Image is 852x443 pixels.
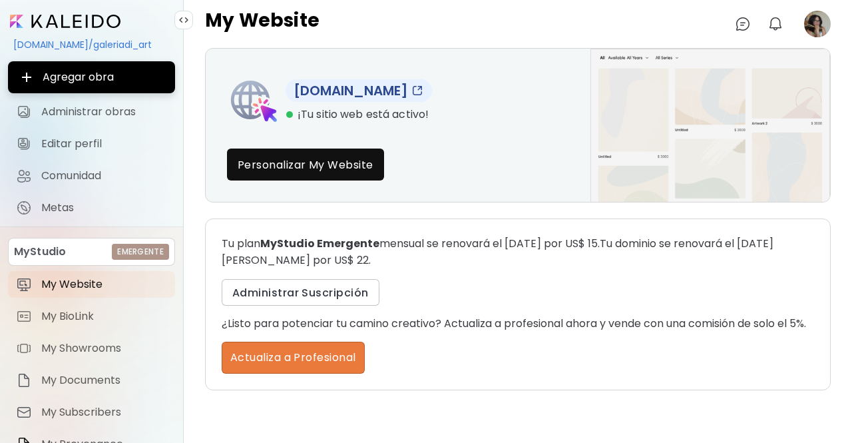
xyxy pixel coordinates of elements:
span: Administrar obras [41,105,167,119]
span: My Website [41,278,167,291]
a: Comunidad iconComunidad [8,163,175,189]
img: item [16,276,32,292]
img: item [16,308,32,324]
img: item [16,340,32,356]
p: MyStudio [14,244,66,260]
h4: My Website [205,11,319,37]
a: itemMy Documents [8,367,175,394]
h6: ¡Tu sitio web está activo! [298,107,429,122]
img: item [16,372,32,388]
a: itemMy Website [8,271,175,298]
img: bellIcon [767,16,783,32]
img: artworks [590,49,830,202]
span: Editar perfil [41,137,167,151]
img: item [16,404,32,420]
span: Metas [41,201,167,215]
span: Personalizar My Website [238,158,373,172]
h6: Emergente [117,246,164,258]
span: My Subscribers [41,406,167,419]
button: Actualiza a Profesional [222,342,365,374]
span: My Documents [41,374,167,387]
img: leftIcon [227,74,280,127]
div: Tu plan mensual se renovará el [DATE] por US$ 15. Tu dominio se renovará el [DATE][PERSON_NAME] p... [205,219,831,390]
img: chatIcon [735,16,751,32]
span: My BioLink [41,310,167,323]
img: Metas icon [16,200,32,216]
a: completeMetas iconMetas [8,195,175,221]
button: Administrar Suscripción [222,279,379,306]
b: MyStudio Emergente [260,236,379,251]
img: Editar perfil icon [16,136,32,152]
img: Administrar obras icon [16,104,32,120]
span: My Showrooms [41,342,167,355]
button: Agregar obra [8,61,175,93]
a: Editar perfil iconEditar perfil [8,131,175,157]
a: itemMy Showrooms [8,335,175,362]
a: [DOMAIN_NAME] [286,79,432,102]
div: [DOMAIN_NAME]/galeriadi_art [8,33,175,56]
span: Comunidad [41,169,167,183]
a: itemMy Subscribers [8,399,175,426]
img: open-link [411,84,424,97]
h5: ¿Listo para potenciar tu camino creativo? Actualiza a profesional ahora y vende con una comisión ... [222,316,814,331]
span: Agregar obra [19,69,164,85]
a: itemMy BioLink [8,303,175,330]
button: Personalizar My Website [227,149,384,181]
span: Actualiza a Profesional [230,350,356,366]
span: Administrar Suscripción [232,286,369,300]
a: Administrar obras iconAdministrar obras [8,99,175,125]
img: Comunidad icon [16,168,32,184]
img: collapse [178,15,189,25]
button: bellIcon [764,13,787,35]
